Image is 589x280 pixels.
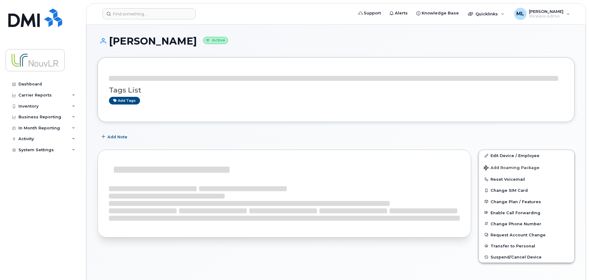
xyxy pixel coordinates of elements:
span: Add Roaming Package [484,165,539,171]
button: Suspend/Cancel Device [479,251,574,262]
button: Enable Call Forwarding [479,207,574,218]
span: Change Plan / Features [491,199,541,204]
span: Suspend/Cancel Device [491,255,542,259]
button: Change SIM Card [479,185,574,196]
a: Edit Device / Employee [479,150,574,161]
button: Reset Voicemail [479,174,574,185]
a: Add tags [109,97,140,105]
span: Add Note [107,134,127,140]
small: Active [203,37,228,44]
h3: Tags List [109,86,563,94]
button: Request Account Change [479,229,574,240]
button: Change Phone Number [479,218,574,229]
button: Add Note [98,131,133,142]
h1: [PERSON_NAME] [98,36,575,46]
span: Enable Call Forwarding [491,210,540,215]
button: Transfer to Personal [479,240,574,251]
button: Add Roaming Package [479,161,574,174]
button: Change Plan / Features [479,196,574,207]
